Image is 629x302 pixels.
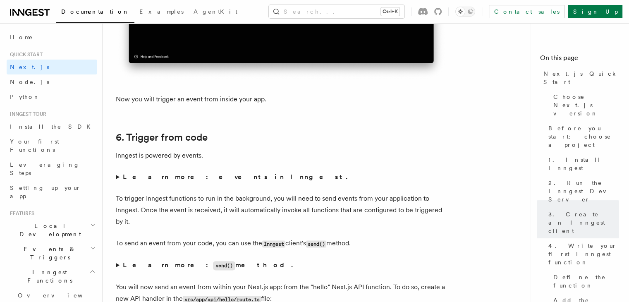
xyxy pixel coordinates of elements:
a: 4. Write your first Inngest function [545,238,619,270]
span: Define the function [553,273,619,290]
span: Local Development [7,222,90,238]
span: Install the SDK [10,123,96,130]
summary: Learn more:send()method. [116,259,447,271]
span: 1. Install Inngest [548,156,619,172]
span: Before you start: choose a project [548,124,619,149]
a: 2. Run the Inngest Dev Server [545,175,619,207]
a: Contact sales [489,5,564,18]
a: Before you start: choose a project [545,121,619,152]
a: Define the function [550,270,619,293]
span: Setting up your app [10,185,81,199]
a: Examples [134,2,189,22]
span: Leveraging Steps [10,161,80,176]
p: Inngest is powered by events. [116,150,447,161]
a: Choose Next.js version [550,89,619,121]
a: 3. Create an Inngest client [545,207,619,238]
span: Node.js [10,79,49,85]
a: Node.js [7,74,97,89]
a: Next.js [7,60,97,74]
strong: Learn more: method. [123,261,294,269]
span: Next.js Quick Start [543,70,619,86]
a: Install the SDK [7,119,97,134]
span: Examples [139,8,184,15]
strong: Learn more: events in Inngest. [123,173,349,181]
button: Search...Ctrl+K [269,5,404,18]
a: Documentation [56,2,134,23]
a: Leveraging Steps [7,157,97,180]
span: AgentKit [194,8,237,15]
span: Home [10,33,33,41]
span: 2. Run the Inngest Dev Server [548,179,619,204]
a: Your first Functions [7,134,97,157]
span: Events & Triggers [7,245,90,261]
code: send() [213,261,235,270]
button: Events & Triggers [7,242,97,265]
code: Inngest [262,240,285,247]
span: Python [10,93,40,100]
span: Documentation [61,8,129,15]
span: Quick start [7,51,43,58]
a: Python [7,89,97,104]
span: Your first Functions [10,138,59,153]
p: Now you will trigger an event from inside your app. [116,93,447,105]
span: Next.js [10,64,49,70]
p: To send an event from your code, you can use the client's method. [116,237,447,249]
a: Next.js Quick Start [540,66,619,89]
a: Sign Up [568,5,622,18]
kbd: Ctrl+K [381,7,399,16]
button: Local Development [7,218,97,242]
span: 3. Create an Inngest client [548,210,619,235]
button: Toggle dark mode [455,7,475,17]
span: Inngest tour [7,111,46,117]
summary: Learn more: events in Inngest. [116,171,447,183]
a: 6. Trigger from code [116,132,208,143]
h4: On this page [540,53,619,66]
span: Inngest Functions [7,268,89,285]
a: 1. Install Inngest [545,152,619,175]
a: Home [7,30,97,45]
p: To trigger Inngest functions to run in the background, you will need to send events from your app... [116,193,447,228]
a: Setting up your app [7,180,97,204]
span: Features [7,210,34,217]
span: Choose Next.js version [553,93,619,117]
span: 4. Write your first Inngest function [548,242,619,266]
code: send() [306,240,326,247]
a: AgentKit [189,2,242,22]
span: Overview [18,292,103,299]
button: Inngest Functions [7,265,97,288]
